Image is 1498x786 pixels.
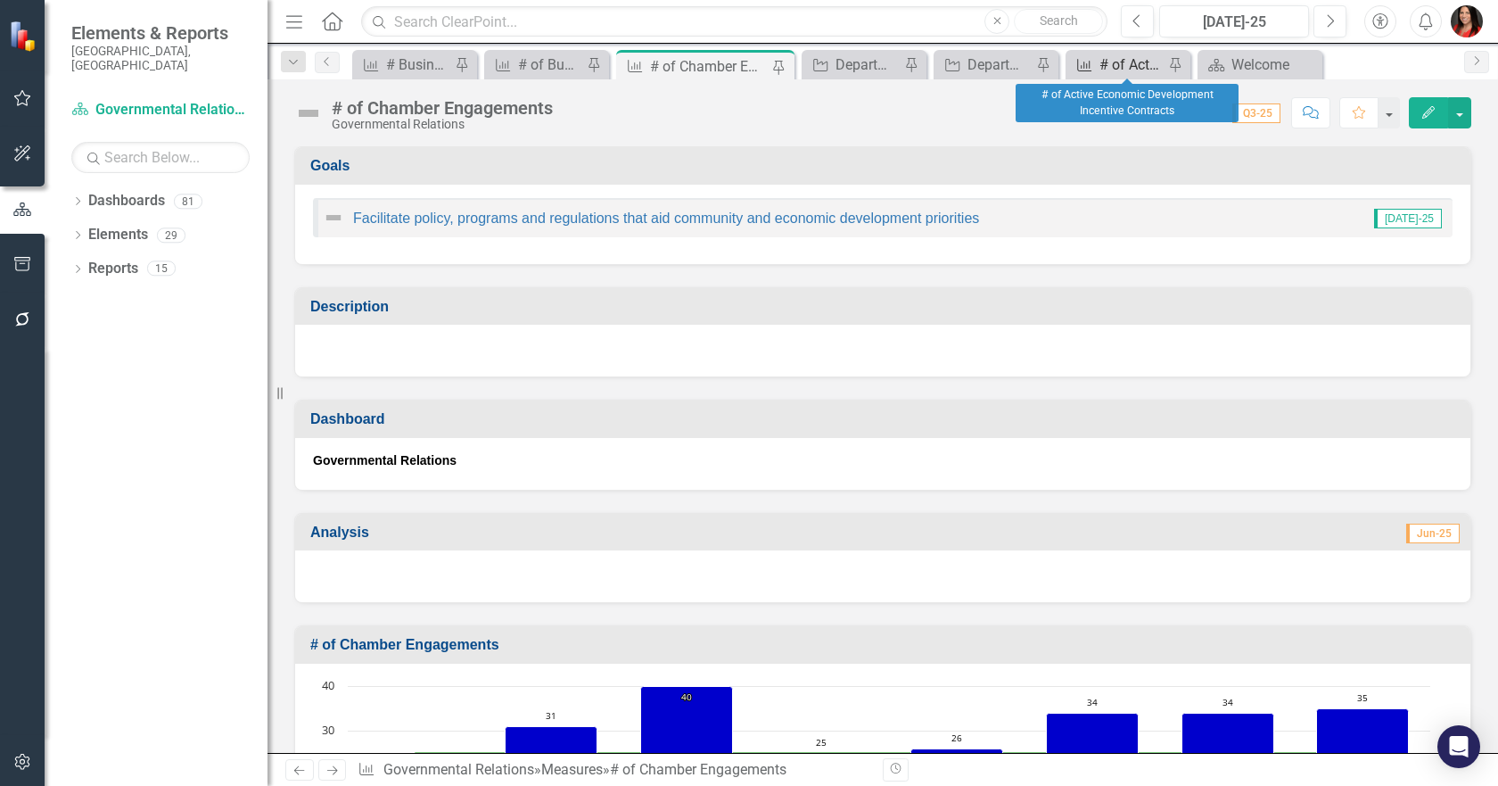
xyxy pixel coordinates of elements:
[1202,54,1318,76] a: Welcome
[835,54,900,76] div: Department Actions Report
[353,211,979,226] a: Facilitate policy, programs and regulations that aid community and economic development priorities
[951,732,962,744] text: 26
[310,158,1461,174] h3: Goals
[541,761,603,778] a: Measures
[489,54,582,76] a: # of Businesses Assisted
[88,259,138,279] a: Reports
[323,207,344,228] img: Not Defined
[1232,103,1280,123] span: Q3-25
[88,191,165,211] a: Dashboards
[650,55,768,78] div: # of Chamber Engagements
[357,54,450,76] a: # Business & Community Partners Engagements
[71,142,250,173] input: Search Below...
[1165,12,1303,33] div: [DATE]-25
[310,637,1461,653] h3: # of Chamber Engagements
[294,99,323,128] img: Not Defined
[358,760,869,781] div: » »
[610,761,786,778] div: # of Chamber Engagements
[681,691,692,703] text: 40
[1159,5,1309,37] button: [DATE]-25
[174,194,202,209] div: 81
[71,44,250,73] small: [GEOGRAPHIC_DATA], [GEOGRAPHIC_DATA]
[1014,9,1103,34] button: Search
[1357,691,1368,704] text: 35
[816,736,827,749] text: 25
[1374,209,1442,228] span: [DATE]-25
[938,54,1032,76] a: Department Actions - Outstanding Items
[1016,84,1239,122] div: # of Active Economic Development Incentive Contracts
[310,411,1461,427] h3: Dashboard
[310,299,1461,315] h3: Description
[88,225,148,245] a: Elements
[1222,696,1233,708] text: 34
[310,525,903,541] h3: Analysis
[518,54,582,76] div: # of Businesses Assisted
[386,54,450,76] div: # Business & Community Partners Engagements
[967,54,1032,76] div: Department Actions - Outstanding Items
[9,21,40,52] img: ClearPoint Strategy
[157,228,185,243] div: 29
[1451,5,1483,37] img: Lauren Tominelli
[332,98,553,118] div: # of Chamber Engagements
[147,261,176,277] div: 15
[361,6,1107,37] input: Search ClearPoint...
[1099,54,1164,76] div: # of Active Economic Development Incentive Contracts
[383,761,534,778] a: Governmental Relations
[322,722,334,738] text: 30
[546,709,556,722] text: 31
[1087,696,1098,708] text: 34
[71,100,250,120] a: Governmental Relations
[332,118,553,131] div: Governmental Relations
[313,453,457,467] strong: Governmental Relations
[1040,13,1078,28] span: Search
[322,677,334,693] text: 40
[1437,725,1480,768] div: Open Intercom Messenger
[1231,54,1318,76] div: Welcome
[806,54,900,76] a: Department Actions Report
[1070,54,1164,76] a: # of Active Economic Development Incentive Contracts
[71,22,250,44] span: Elements & Reports
[1406,524,1460,543] span: Jun-25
